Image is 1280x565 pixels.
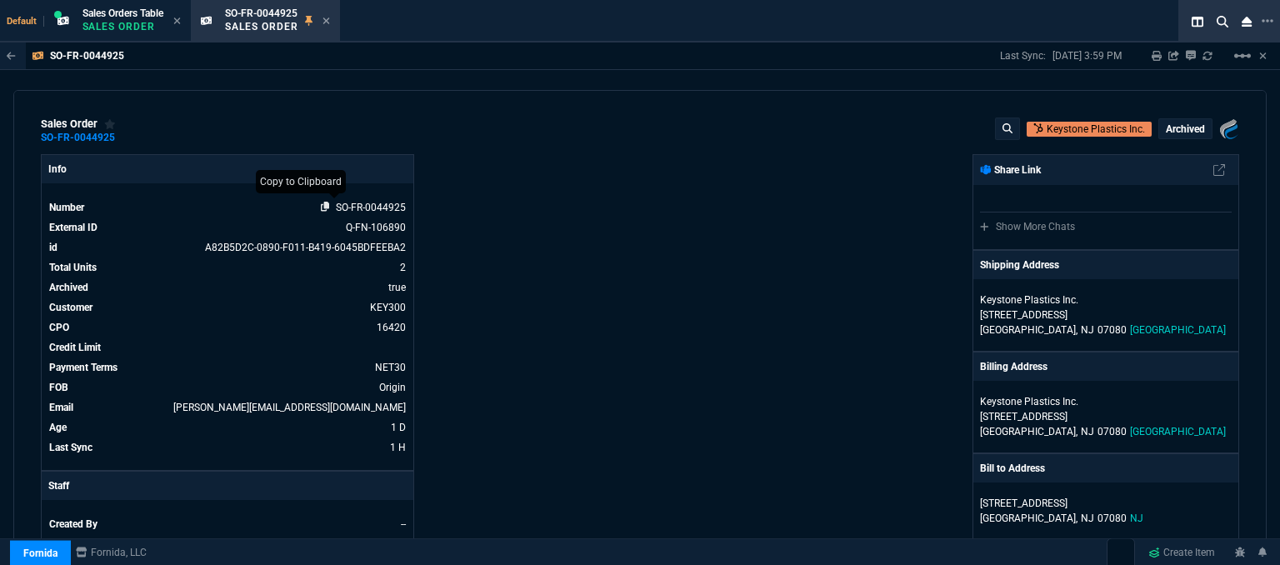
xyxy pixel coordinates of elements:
span: See Marketplace Order [205,242,406,253]
span: Age [49,422,67,433]
span: Sales Orders Table [82,7,163,19]
tr: undefined [48,299,407,316]
span: true [388,282,406,293]
span: [GEOGRAPHIC_DATA], [980,324,1077,336]
mat-icon: Example home icon [1232,46,1252,66]
span: 2 [400,262,406,273]
p: Bill to Address [980,461,1045,476]
p: [STREET_ADDRESS] [980,307,1232,322]
span: Customer [49,302,92,313]
span: Payment Terms [49,362,117,373]
tr: undefined [48,259,407,276]
a: Create Item [1142,540,1222,565]
nx-icon: Back to Table [7,50,16,62]
span: 07080 [1097,512,1127,524]
span: id [49,242,57,253]
p: Billing Address [980,359,1047,374]
a: Show More Chats [980,221,1075,232]
tr: undefined [48,359,407,376]
span: See Marketplace Order [336,202,406,213]
tr: undefined [48,536,407,552]
p: [STREET_ADDRESS] [980,496,1232,511]
span: 07080 [1097,426,1127,437]
span: Archived [49,282,88,293]
tr: 9/12/25 => 3:59 PM [48,439,407,456]
nx-icon: Close Workbench [1235,12,1258,32]
span: -- [401,518,406,530]
a: SO-FR-0044925 [41,137,115,139]
tr: undefined [48,379,407,396]
p: Share Link [980,162,1041,177]
p: [STREET_ADDRESS] [980,409,1232,424]
p: Last Sync: [1000,49,1052,62]
p: SO-FR-0044925 [50,49,124,62]
span: Created By [49,518,97,530]
p: Sales Order [82,20,163,33]
p: Keystone Plastics Inc. [980,292,1140,307]
nx-icon: Close Tab [173,15,181,28]
span: External ID [49,222,97,233]
span: 07080 [1097,324,1127,336]
tr: See Marketplace Order [48,239,407,256]
span: Email [49,402,73,413]
p: Shipping Address [980,257,1059,272]
span: Credit Limit [49,342,101,353]
tr: undefined [48,516,407,532]
span: [GEOGRAPHIC_DATA], [980,426,1077,437]
a: Open Customer in hubSpot [1027,122,1152,137]
span: s.loor@kpbrush.com [173,402,406,413]
nx-icon: Search [1210,12,1235,32]
span: Default [7,16,44,27]
p: Sales Order [225,20,298,33]
tr: s.loor@kpbrush.com [48,399,407,416]
span: CPO [49,322,69,333]
nx-icon: Open New Tab [1262,13,1273,29]
span: SO-FR-0044925 [225,7,297,19]
span: 9/12/25 => 3:59 PM [390,442,406,453]
span: undefined [403,342,406,353]
span: [GEOGRAPHIC_DATA] [1130,324,1226,336]
a: Hide Workbench [1259,49,1267,62]
a: KEY300 [370,302,406,313]
nx-icon: Close Tab [322,15,330,28]
p: Keystone Plastics Inc. [980,394,1140,409]
span: NJ [1081,512,1094,524]
span: NJ [1130,512,1143,524]
div: Add to Watchlist [104,117,116,131]
span: [GEOGRAPHIC_DATA], [980,512,1077,524]
p: Keystone Plastics Inc. [1047,122,1145,137]
span: [GEOGRAPHIC_DATA] [1130,426,1226,437]
span: NJ [1081,426,1094,437]
div: sales order [41,117,116,131]
p: Info [42,155,413,183]
span: Last Sync [49,442,92,453]
span: NET30 [375,362,406,373]
tr: undefined [48,339,407,356]
nx-icon: Split Panels [1185,12,1210,32]
a: See Marketplace Order [346,222,406,233]
tr: undefined [48,319,407,336]
span: FOB [49,382,68,393]
a: 16420 [377,322,406,333]
p: [DATE] 3:59 PM [1052,49,1122,62]
tr: See Marketplace Order [48,199,407,216]
p: Staff [42,472,413,500]
span: Number [49,202,84,213]
tr: 9/11/25 => 7:00 PM [48,419,407,436]
tr: undefined [48,279,407,296]
span: NJ [1081,324,1094,336]
span: Total Units [49,262,97,273]
tr: See Marketplace Order [48,219,407,236]
span: Origin [379,382,406,393]
span: 9/11/25 => 7:00 PM [391,422,406,433]
a: msbcCompanyName [71,545,152,560]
